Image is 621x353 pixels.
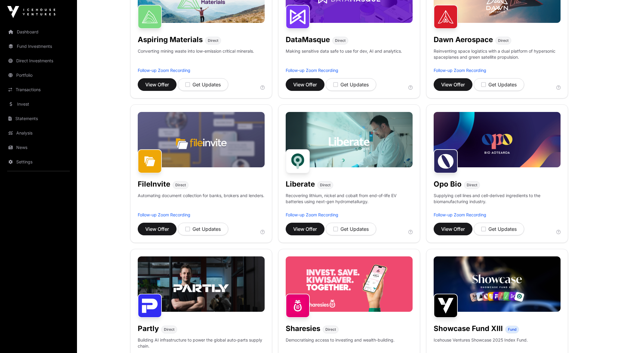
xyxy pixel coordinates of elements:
[5,69,72,82] a: Portfolio
[164,327,174,332] span: Direct
[434,193,561,205] p: Supplying cell lines and cell-derived ingredients to the biomanufacturing industry.
[481,81,517,88] div: Get Updates
[286,5,310,29] img: DataMasque
[5,155,72,169] a: Settings
[434,48,561,67] p: Reinventing space logistics with a dual platform of hypersonic spaceplanes and green satellite pr...
[434,112,561,167] img: Opo-Bio-Banner.jpg
[474,223,524,235] button: Get Updates
[138,68,190,73] a: Follow-up Zoom Recording
[185,225,221,233] div: Get Updates
[7,6,55,18] img: Icehouse Ventures Logo
[208,38,218,43] span: Direct
[138,35,203,45] h1: Aspiring Materials
[434,337,528,343] p: Icehouse Ventures Showcase 2025 Index Fund.
[434,324,503,333] h1: Showcase Fund XIII
[474,78,524,91] button: Get Updates
[138,256,265,312] img: Partly-Banner.jpg
[293,81,317,88] span: View Offer
[434,149,458,173] img: Opo Bio
[138,193,264,212] p: Automating document collection for banks, brokers and lenders.
[286,179,315,189] h1: Liberate
[175,183,186,187] span: Direct
[286,112,413,167] img: Liberate-Banner.jpg
[5,40,72,53] a: Fund Investments
[434,179,462,189] h1: Opo Bio
[5,54,72,67] a: Direct Investments
[185,81,221,88] div: Get Updates
[286,35,330,45] h1: DataMasque
[434,223,472,235] button: View Offer
[138,179,170,189] h1: FileInvite
[286,294,310,318] img: Sharesies
[434,35,493,45] h1: Dawn Aerospace
[467,183,477,187] span: Direct
[5,141,72,154] a: News
[138,5,162,29] img: Aspiring Materials
[434,212,486,217] a: Follow-up Zoom Recording
[138,223,177,235] button: View Offer
[178,223,228,235] button: Get Updates
[481,225,517,233] div: Get Updates
[434,68,486,73] a: Follow-up Zoom Recording
[138,294,162,318] img: Partly
[286,223,324,235] button: View Offer
[145,81,169,88] span: View Offer
[325,327,336,332] span: Direct
[286,212,338,217] a: Follow-up Zoom Recording
[138,78,177,91] button: View Offer
[434,256,561,312] img: Showcase-Fund-Banner-1.jpg
[326,78,376,91] button: Get Updates
[5,126,72,140] a: Analysis
[138,149,162,173] img: FileInvite
[320,183,330,187] span: Direct
[286,149,310,173] img: Liberate
[5,25,72,39] a: Dashboard
[286,193,413,212] p: Recovering lithium, nickel and cobalt from end-of-life EV batteries using next-gen hydrometallurgy.
[286,48,402,67] p: Making sensitive data safe to use for dev, AI and analytics.
[286,68,338,73] a: Follow-up Zoom Recording
[498,38,509,43] span: Direct
[333,81,369,88] div: Get Updates
[178,78,228,91] button: Get Updates
[5,98,72,111] a: Invest
[335,38,346,43] span: Direct
[138,324,159,333] h1: Partly
[441,81,465,88] span: View Offer
[138,48,254,67] p: Converting mining waste into low-emission critical minerals.
[138,112,265,167] img: File-Invite-Banner.jpg
[286,324,320,333] h1: Sharesies
[591,324,621,353] iframe: Chat Widget
[333,225,369,233] div: Get Updates
[145,225,169,233] span: View Offer
[508,327,516,332] span: Fund
[326,223,376,235] button: Get Updates
[434,5,458,29] img: Dawn Aerospace
[293,225,317,233] span: View Offer
[434,294,458,318] img: Showcase Fund XIII
[441,225,465,233] span: View Offer
[286,78,324,91] button: View Offer
[286,256,413,312] img: Sharesies-Banner.jpg
[5,112,72,125] a: Statements
[138,212,190,217] a: Follow-up Zoom Recording
[434,78,472,91] button: View Offer
[5,83,72,96] a: Transactions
